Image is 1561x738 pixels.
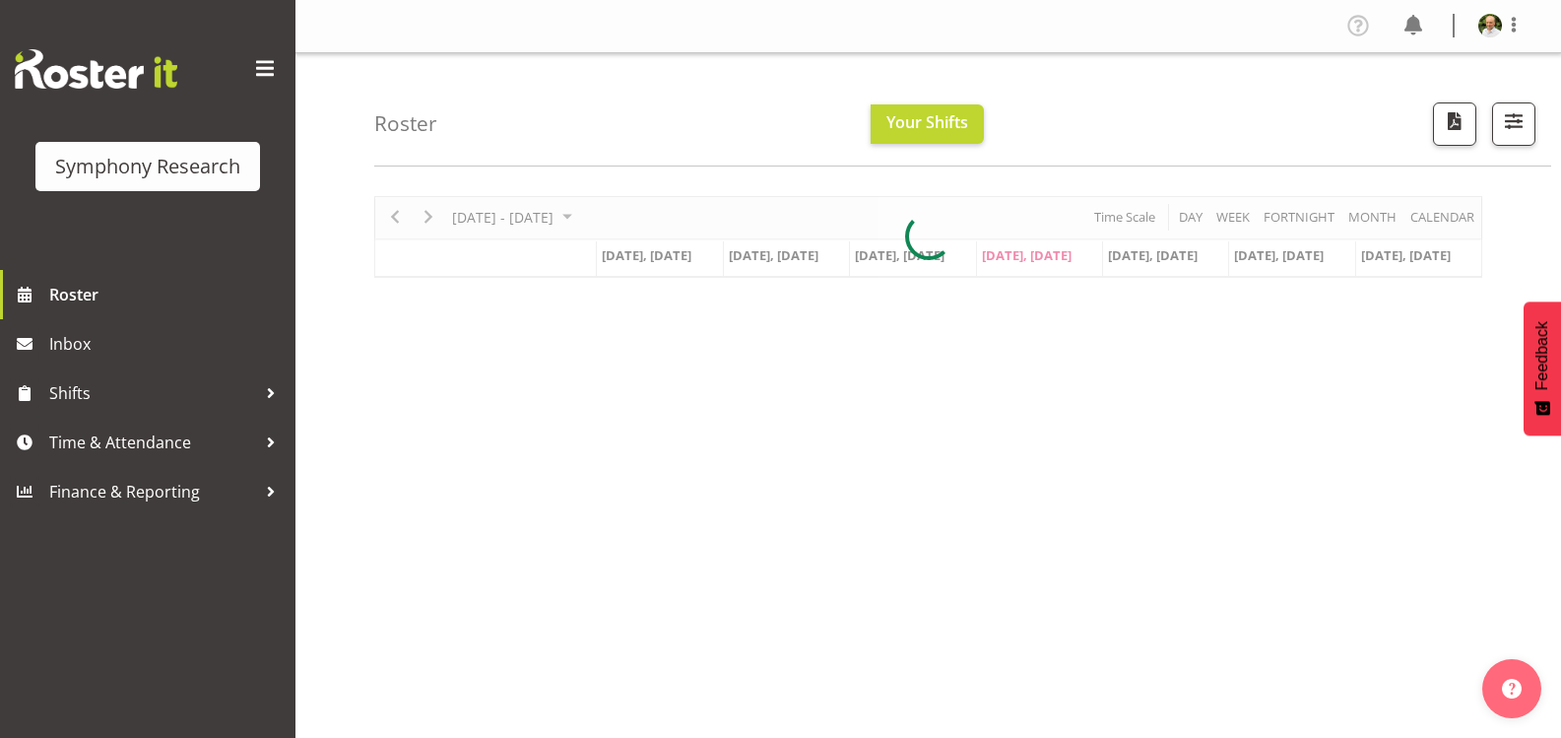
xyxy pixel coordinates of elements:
[1524,302,1561,436] button: Feedback - Show survey
[374,112,437,135] h4: Roster
[871,104,984,144] button: Your Shifts
[1533,321,1551,390] span: Feedback
[886,111,968,133] span: Your Shifts
[15,49,177,89] img: Rosterit website logo
[1492,102,1535,146] button: Filter Shifts
[49,428,256,457] span: Time & Attendance
[49,378,256,408] span: Shifts
[49,329,286,359] span: Inbox
[49,477,256,506] span: Finance & Reporting
[1502,679,1522,699] img: help-xxl-2.png
[1478,14,1502,37] img: daniel-blairb741cf862b755b53f24b5ac22f8e6699.png
[49,280,286,309] span: Roster
[55,152,240,181] div: Symphony Research
[1433,102,1476,146] button: Download a PDF of the roster according to the set date range.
